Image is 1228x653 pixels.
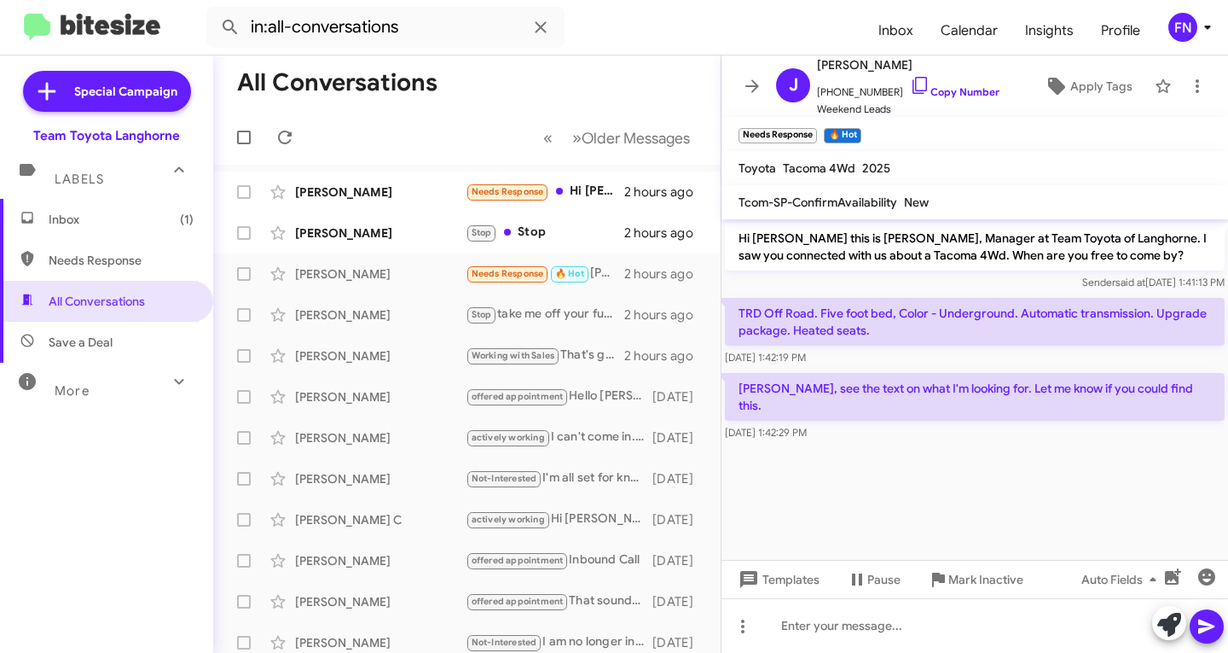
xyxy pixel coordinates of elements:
[466,182,624,201] div: Hi [PERSON_NAME] im from [GEOGRAPHIC_DATA] so it would be hard for me to come down in person, I w...
[472,186,544,197] span: Needs Response
[739,160,776,176] span: Toyota
[735,564,820,595] span: Templates
[466,633,652,652] div: I am no longer in the market, thank you
[1029,71,1146,102] button: Apply Tags
[1068,564,1177,595] button: Auto Fields
[466,551,652,570] div: Inbound Call
[862,160,890,176] span: 2025
[472,391,564,402] span: offered appointment
[466,264,624,283] div: [PERSON_NAME], see the text on what I'm looking for. Let me know if you could find this.
[562,120,700,155] button: Next
[624,306,707,324] div: 2 hours ago
[534,120,700,155] nav: Page navigation example
[295,265,466,283] div: [PERSON_NAME]
[55,383,90,399] span: More
[1081,564,1163,595] span: Auto Fields
[472,514,545,525] span: actively working
[624,265,707,283] div: 2 hours ago
[624,347,707,364] div: 2 hours ago
[295,184,466,201] div: [PERSON_NAME]
[533,120,563,155] button: Previous
[624,184,707,201] div: 2 hours ago
[49,211,194,228] span: Inbox
[824,128,860,143] small: 🔥 Hot
[295,552,466,569] div: [PERSON_NAME]
[652,593,707,610] div: [DATE]
[910,85,999,98] a: Copy Number
[652,511,707,528] div: [DATE]
[739,195,897,210] span: Tcom-SP-ConfirmAvailability
[725,351,806,364] span: [DATE] 1:42:19 PM
[1082,276,1225,289] span: Sender [DATE] 1:41:13 PM
[652,388,707,405] div: [DATE]
[23,71,191,112] a: Special Campaign
[180,211,194,228] span: (1)
[652,429,707,446] div: [DATE]
[652,470,707,487] div: [DATE]
[904,195,929,210] span: New
[652,634,707,651] div: [DATE]
[295,470,466,487] div: [PERSON_NAME]
[927,6,1011,55] a: Calendar
[1011,6,1087,55] a: Insights
[472,473,537,484] span: Not-Interested
[865,6,927,55] span: Inbox
[1070,71,1132,102] span: Apply Tags
[472,637,537,648] span: Not-Interested
[725,373,1225,421] p: [PERSON_NAME], see the text on what I'm looking for. Let me know if you could find this.
[295,634,466,651] div: [PERSON_NAME]
[472,227,492,238] span: Stop
[914,564,1037,595] button: Mark Inactive
[49,252,194,269] span: Needs Response
[466,469,652,488] div: I'm all set for know thank you
[295,511,466,528] div: [PERSON_NAME] C
[572,127,582,149] span: »
[783,160,855,176] span: Tacoma 4Wd
[948,564,1023,595] span: Mark Inactive
[466,346,624,365] div: That's great to hear!!
[237,69,437,96] h1: All Conversations
[55,172,104,187] span: Labels
[466,592,652,611] div: That sounds great! Feel free to reach out anytime if you have questions or find something you like.
[555,268,584,279] span: 🔥 Hot
[49,334,113,351] span: Save a Deal
[49,293,145,310] span: All Conversations
[624,224,707,242] div: 2 hours ago
[295,306,466,324] div: [PERSON_NAME]
[725,426,807,439] span: [DATE] 1:42:29 PM
[817,101,999,118] span: Weekend Leads
[295,388,466,405] div: [PERSON_NAME]
[466,305,624,324] div: take me off your fucking text list I have literally blocked every single number. You have texted ...
[466,223,624,242] div: Stop
[725,298,1225,346] p: TRD Off Road. Five foot bed, Color - Underground. Automatic transmission. Upgrade package. Heated...
[295,593,466,610] div: [PERSON_NAME]
[466,387,652,406] div: Hello [PERSON_NAME] it's Team Toyota of Langhorne. How did your visit at [GEOGRAPHIC_DATA]?
[472,309,492,320] span: Stop
[472,350,555,361] span: Working with Sales
[543,127,553,149] span: «
[206,7,565,48] input: Search
[652,552,707,569] div: [DATE]
[1154,13,1209,42] button: FN
[472,268,544,279] span: Needs Response
[472,596,564,607] span: offered appointment
[295,429,466,446] div: [PERSON_NAME]
[1168,13,1197,42] div: FN
[472,555,564,566] span: offered appointment
[817,75,999,101] span: [PHONE_NUMBER]
[295,224,466,242] div: [PERSON_NAME]
[582,129,690,148] span: Older Messages
[33,127,180,144] div: Team Toyota Langhorne
[721,564,833,595] button: Templates
[1087,6,1154,55] a: Profile
[1115,276,1145,289] span: said at
[817,55,999,75] span: [PERSON_NAME]
[867,564,901,595] span: Pause
[74,83,177,100] span: Special Campaign
[295,347,466,364] div: [PERSON_NAME]
[725,223,1225,271] p: Hi [PERSON_NAME] this is [PERSON_NAME], Manager at Team Toyota of Langhorne. I saw you connected ...
[466,510,652,529] div: Hi [PERSON_NAME], Thanks for checking. If you can make Stock 25452 (Corolla 2025) work for $20K a...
